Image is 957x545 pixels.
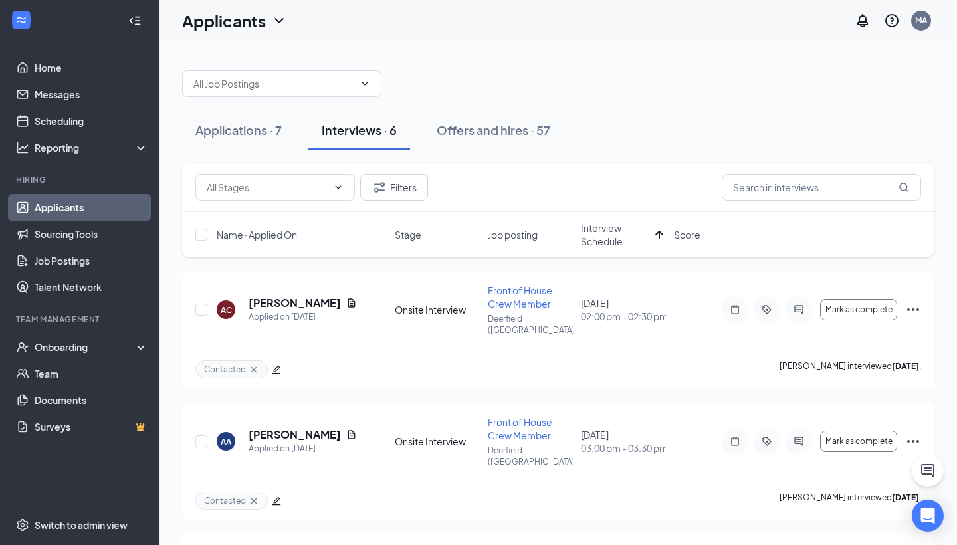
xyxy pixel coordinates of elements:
div: Onboarding [35,340,137,354]
b: [DATE] [892,492,919,502]
svg: Note [727,436,743,447]
span: Job posting [488,228,538,241]
div: AA [221,436,231,447]
svg: Ellipses [905,433,921,449]
h1: Applicants [182,9,266,32]
button: Mark as complete [820,299,897,320]
input: All Job Postings [193,76,354,91]
span: Mark as complete [825,437,893,446]
a: Documents [35,387,148,413]
a: Sourcing Tools [35,221,148,247]
button: Mark as complete [820,431,897,452]
h5: [PERSON_NAME] [249,296,341,310]
input: All Stages [207,180,328,195]
svg: ActiveTag [759,436,775,447]
svg: ActiveChat [791,436,807,447]
svg: ChevronDown [333,182,344,193]
svg: WorkstreamLogo [15,13,28,27]
svg: ActiveTag [759,304,775,315]
span: Score [674,228,700,241]
span: Interview Schedule [581,221,650,248]
svg: ArrowUp [651,227,667,243]
span: Stage [395,228,421,241]
svg: Settings [16,518,29,532]
svg: ChevronDown [360,78,370,89]
div: Reporting [35,141,149,154]
span: edit [272,365,281,374]
svg: Ellipses [905,302,921,318]
div: MA [915,15,927,26]
div: Applied on [DATE] [249,310,357,324]
span: Front of House Crew Member [488,284,552,310]
p: Deerfield ([GEOGRAPHIC_DATA]) [488,445,573,467]
span: edit [272,496,281,506]
input: Search in interviews [722,174,921,201]
a: Applicants [35,194,148,221]
svg: Collapse [128,14,142,27]
span: 02:00 pm - 02:30 pm [581,310,666,323]
svg: Document [346,298,357,308]
span: Mark as complete [825,305,893,314]
svg: ActiveChat [791,304,807,315]
a: SurveysCrown [35,413,148,440]
p: [PERSON_NAME] interviewed . [780,492,921,510]
svg: Cross [249,364,259,375]
div: Hiring [16,174,146,185]
a: Scheduling [35,108,148,134]
div: Applications · 7 [195,122,282,138]
div: [DATE] [581,296,666,323]
svg: MagnifyingGlass [899,182,909,193]
svg: Analysis [16,141,29,154]
h5: [PERSON_NAME] [249,427,341,442]
svg: Document [346,429,357,440]
svg: Cross [249,496,259,506]
span: Contacted [204,364,246,375]
span: Front of House Crew Member [488,416,552,441]
svg: QuestionInfo [884,13,900,29]
div: Open Intercom Messenger [912,500,944,532]
svg: Notifications [855,13,871,29]
a: Home [35,54,148,81]
svg: ChevronDown [271,13,287,29]
span: 03:00 pm - 03:30 pm [581,441,666,455]
a: Talent Network [35,274,148,300]
svg: Filter [372,179,387,195]
div: [DATE] [581,428,666,455]
a: Team [35,360,148,387]
span: Name · Applied On [217,228,297,241]
div: AC [221,304,232,316]
div: Switch to admin view [35,518,128,532]
div: Onsite Interview [395,303,480,316]
svg: UserCheck [16,340,29,354]
b: [DATE] [892,361,919,371]
div: Applied on [DATE] [249,442,357,455]
svg: ChatActive [920,463,936,479]
div: Team Management [16,314,146,325]
svg: Note [727,304,743,315]
a: Messages [35,81,148,108]
button: ChatActive [912,455,944,487]
p: [PERSON_NAME] interviewed . [780,360,921,378]
div: Interviews · 6 [322,122,397,138]
div: Onsite Interview [395,435,480,448]
a: Job Postings [35,247,148,274]
div: Offers and hires · 57 [437,122,550,138]
button: Filter Filters [360,174,428,201]
p: Deerfield ([GEOGRAPHIC_DATA]) [488,313,573,336]
span: Contacted [204,495,246,506]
